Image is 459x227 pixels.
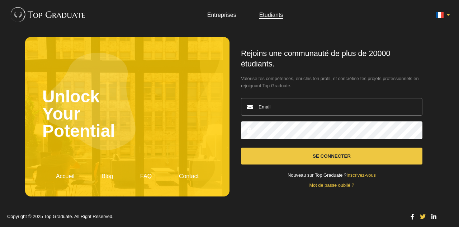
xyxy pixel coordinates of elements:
[241,98,422,116] input: Email
[346,172,376,178] a: Inscrivez-vous
[207,12,236,18] a: Entreprises
[7,214,402,219] p: Copyright © 2025 Top Graduate. All Right Reserved.
[101,173,113,179] a: Blog
[7,4,86,25] img: Top Graduate
[241,75,422,89] span: Valorise tes compétences, enrichis ton profil, et concrétise tes projets professionnels en rejoig...
[241,173,422,178] div: Nouveau sur Top Graduate ?
[179,173,199,179] a: Contact
[56,173,75,179] a: Accueil
[259,12,283,18] a: Etudiants
[140,173,152,179] a: FAQ
[241,148,422,165] button: Se connecter
[309,182,354,188] a: Mot de passe oublié ?
[241,48,422,69] h1: Rejoins une communauté de plus de 20000 étudiants.
[42,54,212,173] h2: Unlock Your Potential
